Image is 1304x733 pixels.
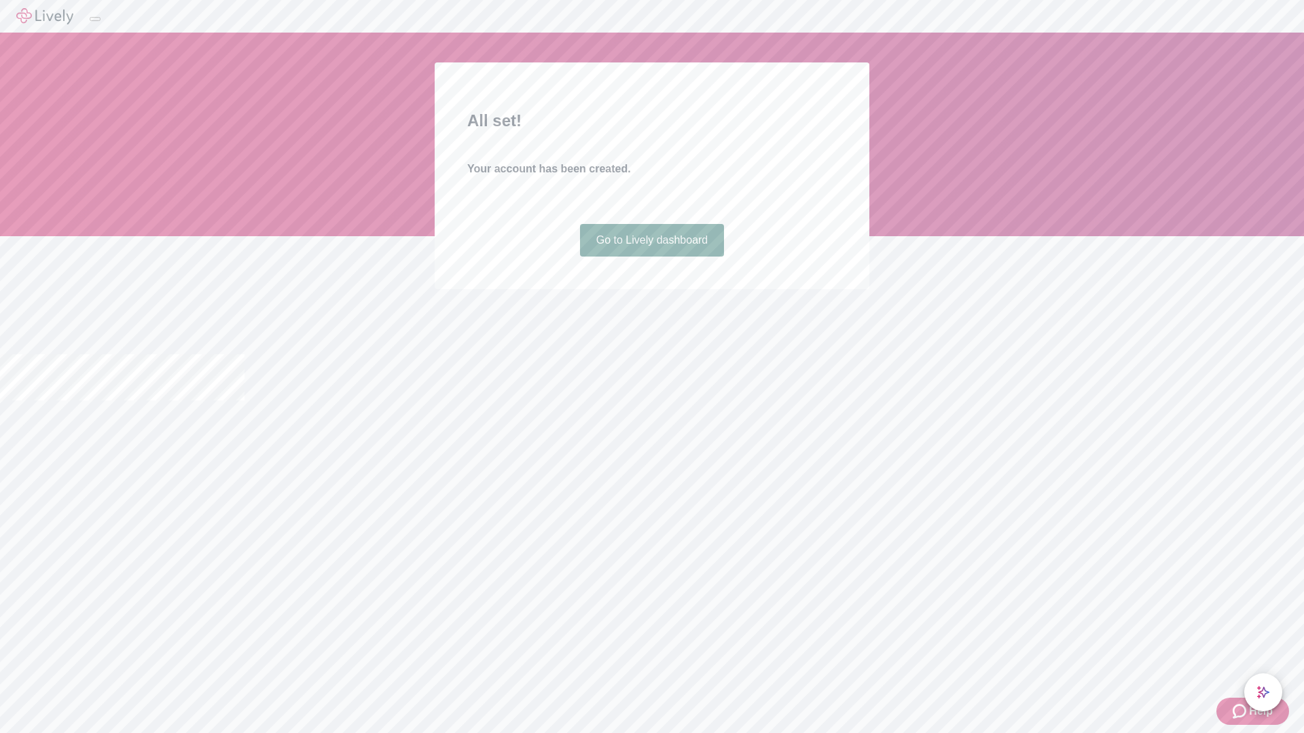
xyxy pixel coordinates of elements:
[1233,703,1249,719] svg: Zendesk support icon
[1216,698,1289,725] button: Zendesk support iconHelp
[1256,685,1270,699] svg: Lively AI Assistant
[467,161,837,177] h4: Your account has been created.
[1249,703,1273,719] span: Help
[1244,673,1282,711] button: chat
[16,8,73,24] img: Lively
[90,17,101,21] button: Log out
[467,109,837,133] h2: All set!
[580,224,725,257] a: Go to Lively dashboard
